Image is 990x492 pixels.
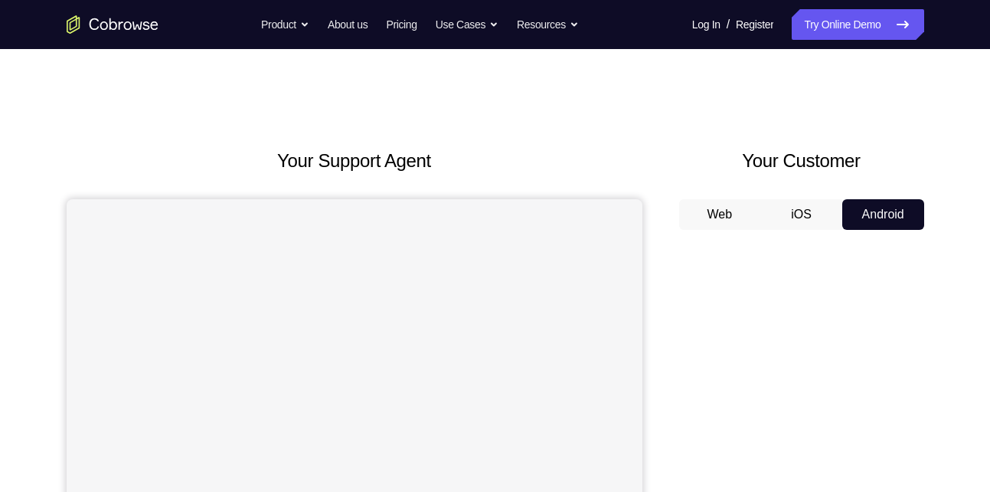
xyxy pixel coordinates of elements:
[760,199,842,230] button: iOS
[842,199,924,230] button: Android
[679,199,761,230] button: Web
[692,9,720,40] a: Log In
[679,147,924,175] h2: Your Customer
[517,9,579,40] button: Resources
[736,9,773,40] a: Register
[328,9,368,40] a: About us
[261,9,309,40] button: Product
[67,147,642,175] h2: Your Support Agent
[67,15,158,34] a: Go to the home page
[727,15,730,34] span: /
[386,9,417,40] a: Pricing
[436,9,498,40] button: Use Cases
[792,9,923,40] a: Try Online Demo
